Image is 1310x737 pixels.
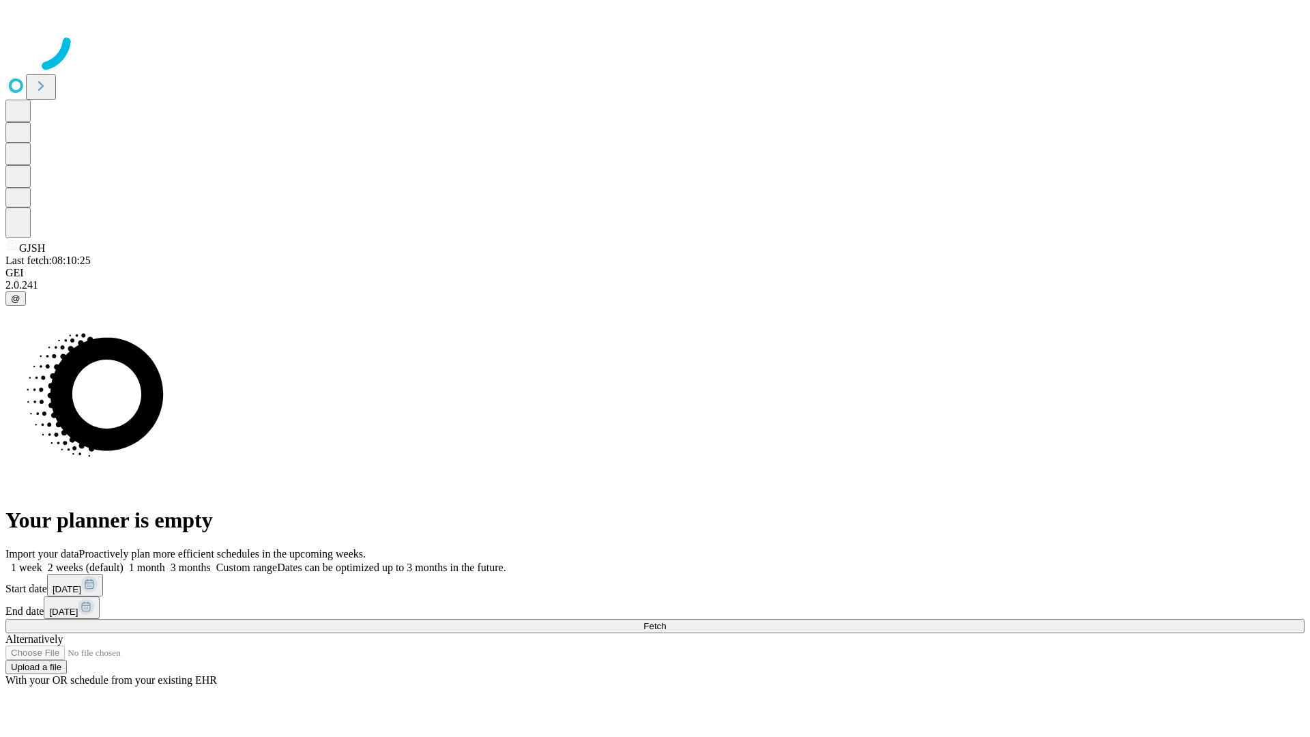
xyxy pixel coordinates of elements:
[129,562,165,573] span: 1 month
[44,596,100,619] button: [DATE]
[171,562,211,573] span: 3 months
[5,291,26,306] button: @
[5,508,1305,533] h1: Your planner is empty
[5,267,1305,279] div: GEI
[47,574,103,596] button: [DATE]
[5,633,63,645] span: Alternatively
[11,293,20,304] span: @
[5,574,1305,596] div: Start date
[5,660,67,674] button: Upload a file
[19,242,45,254] span: GJSH
[11,562,42,573] span: 1 week
[5,619,1305,633] button: Fetch
[5,674,217,686] span: With your OR schedule from your existing EHR
[79,548,366,560] span: Proactively plan more efficient schedules in the upcoming weeks.
[49,607,78,617] span: [DATE]
[5,596,1305,619] div: End date
[216,562,277,573] span: Custom range
[5,255,91,266] span: Last fetch: 08:10:25
[277,562,506,573] span: Dates can be optimized up to 3 months in the future.
[5,548,79,560] span: Import your data
[48,562,123,573] span: 2 weeks (default)
[53,584,81,594] span: [DATE]
[643,621,666,631] span: Fetch
[5,279,1305,291] div: 2.0.241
